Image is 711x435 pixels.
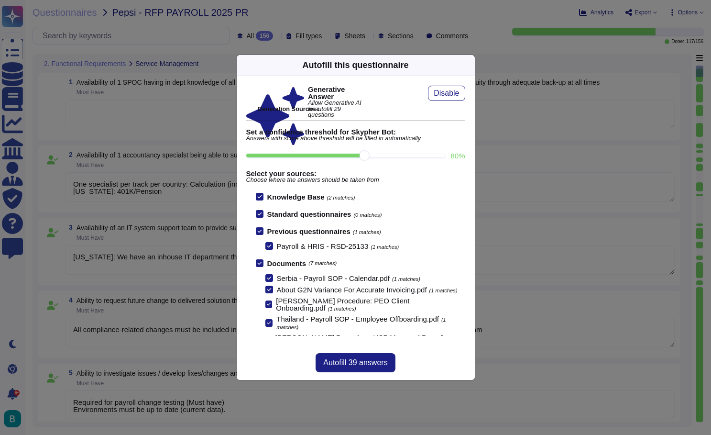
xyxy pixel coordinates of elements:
span: [PERSON_NAME] Procedure: PEO Client Onboarding.pdf [276,297,409,312]
div: Autofill this questionnaire [302,59,408,72]
span: (1 matches) [353,229,381,235]
span: Allow Generative AI to autofill 29 questions [308,100,366,118]
label: 80 % [450,152,465,159]
b: Generative Answer [308,86,366,100]
span: (1 matches) [276,317,446,330]
b: Generation Sources : [258,105,319,112]
span: Serbia - Payroll SOP - Calendar.pdf [277,274,390,282]
b: Knowledge Base [267,193,325,201]
span: (1 matches) [429,288,458,293]
span: Choose where the answers should be taken from [246,177,465,183]
span: (1 matches) [371,244,399,250]
b: Set a confidence threshold for Skypher Bot: [246,128,465,135]
span: (2 matches) [327,195,355,201]
button: Disable [428,86,465,101]
span: (1 matches) [392,276,420,282]
span: About G2N Variance For Accurate Invoicing.pdf [277,286,427,294]
span: (1 matches) [328,306,356,312]
span: Disable [434,89,459,97]
span: [PERSON_NAME] Procedure: USP Managed Payroll Processing (PRM).pdf [275,334,444,349]
span: Answers with score above threshold will be filled in automatically [246,135,465,142]
b: Select your sources: [246,170,465,177]
span: Autofill 39 answers [323,359,387,367]
span: (0 matches) [353,212,382,218]
b: Standard questionnaires [267,210,351,218]
span: Payroll & HRIS - RSD-25133 [277,242,369,250]
button: Autofill 39 answers [316,353,395,372]
span: (7 matches) [308,261,337,266]
span: Thailand - Payroll SOP - Employee Offboarding.pdf [276,315,439,323]
b: Previous questionnaires [267,227,350,235]
b: Documents [267,260,306,267]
